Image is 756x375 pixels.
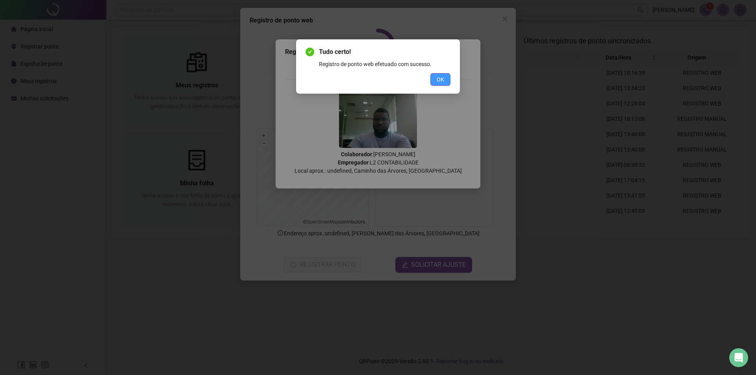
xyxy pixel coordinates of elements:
[437,75,444,84] span: OK
[306,48,314,56] span: check-circle
[729,348,748,367] div: Open Intercom Messenger
[430,73,450,86] button: OK
[319,47,450,57] span: Tudo certo!
[319,60,450,68] div: Registro de ponto web efetuado com sucesso.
